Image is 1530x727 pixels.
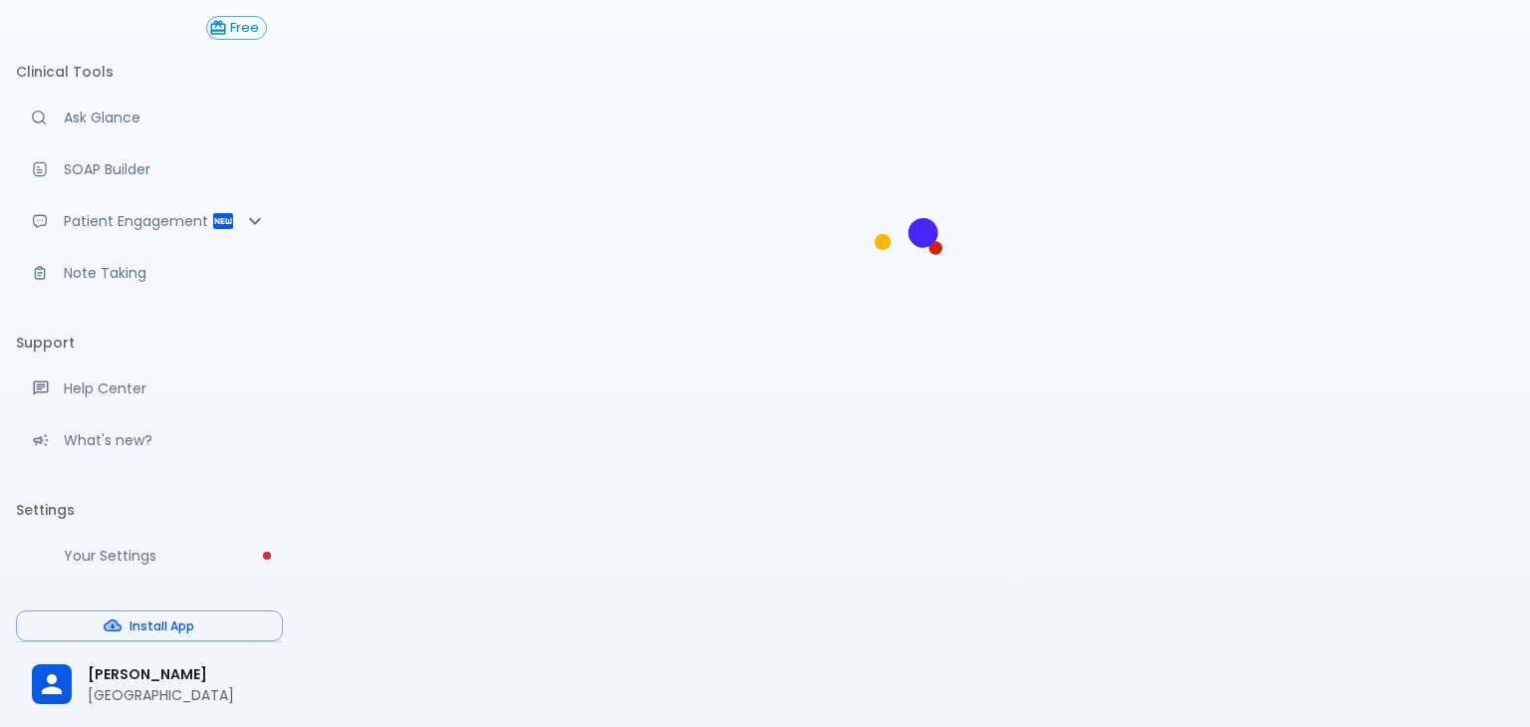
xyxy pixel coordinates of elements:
[16,147,283,191] a: Docugen: Compose a clinical documentation in seconds
[64,546,267,566] p: Your Settings
[206,16,283,40] a: Click to view or change your subscription
[16,610,283,641] button: Install App
[16,534,283,578] a: Please complete account setup
[223,21,266,36] span: Free
[16,650,283,719] div: [PERSON_NAME][GEOGRAPHIC_DATA]
[64,263,267,283] p: Note Taking
[16,96,283,139] a: Moramiz: Find ICD10AM codes instantly
[16,486,283,534] li: Settings
[206,16,267,40] button: Free
[16,418,283,462] div: Recent updates and feature releases
[64,378,267,398] p: Help Center
[88,685,267,705] p: [GEOGRAPHIC_DATA]
[16,366,283,410] a: Get help from our support team
[16,319,283,366] li: Support
[16,199,283,243] div: Patient Reports & Referrals
[88,664,267,685] span: [PERSON_NAME]
[64,108,267,127] p: Ask Glance
[16,48,283,96] li: Clinical Tools
[64,430,267,450] p: What's new?
[64,211,211,231] p: Patient Engagement
[16,251,283,295] a: Advanced note-taking
[64,159,267,179] p: SOAP Builder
